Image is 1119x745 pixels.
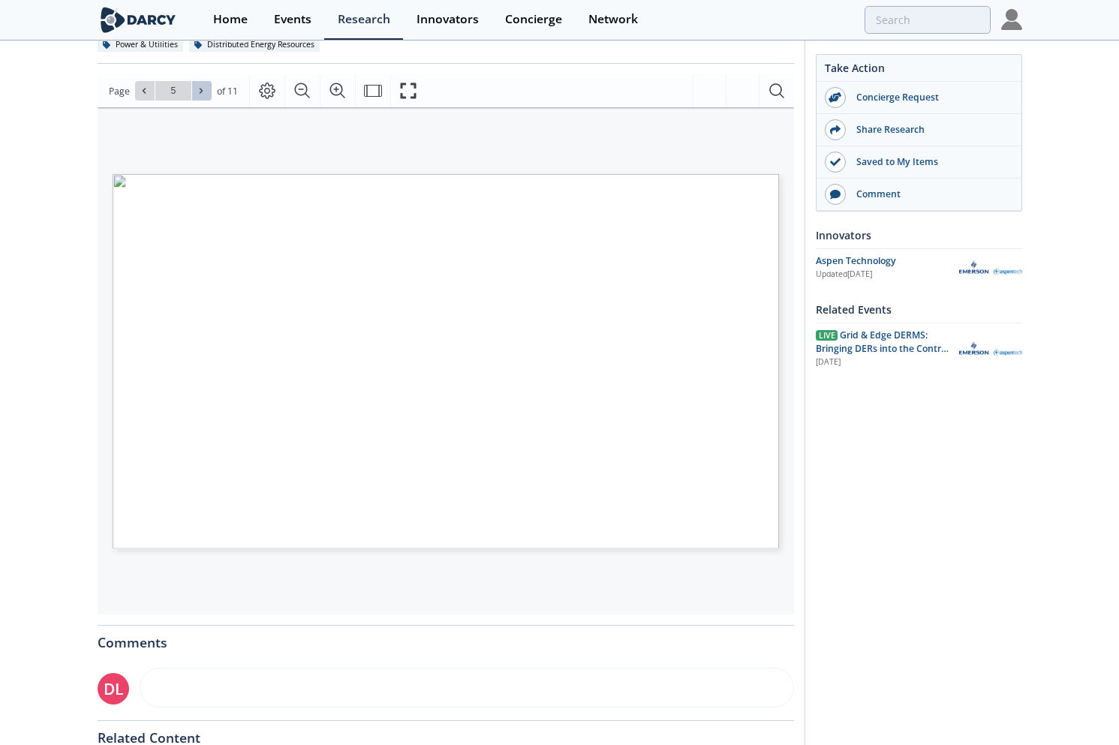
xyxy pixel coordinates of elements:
[816,296,1022,323] div: Related Events
[338,14,390,26] div: Research
[274,14,311,26] div: Events
[816,222,1022,248] div: Innovators
[1001,9,1022,30] img: Profile
[959,341,1022,356] img: Aspen Technology
[816,329,949,369] span: Grid & Edge DERMS: Bringing DERs into the Control Room
[189,38,320,52] div: Distributed Energy Resources
[865,6,991,34] input: Advanced Search
[816,356,949,368] div: [DATE]
[846,123,1014,137] div: Share Research
[817,60,1021,82] div: Take Action
[98,626,794,650] div: Comments
[816,254,959,268] div: Aspen Technology
[98,721,794,745] div: Related Content
[213,14,248,26] div: Home
[816,329,1022,368] a: Live Grid & Edge DERMS: Bringing DERs into the Control Room [DATE] Aspen Technology
[505,14,562,26] div: Concierge
[816,330,838,341] span: Live
[846,155,1014,169] div: Saved to My Items
[846,188,1014,201] div: Comment
[846,91,1014,104] div: Concierge Request
[816,269,959,281] div: Updated [DATE]
[417,14,479,26] div: Innovators
[98,7,179,33] img: logo-wide.svg
[588,14,638,26] div: Network
[959,260,1022,275] img: Aspen Technology
[98,673,129,704] div: DL
[816,254,1022,281] a: Aspen Technology Updated[DATE] Aspen Technology
[98,38,184,52] div: Power & Utilities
